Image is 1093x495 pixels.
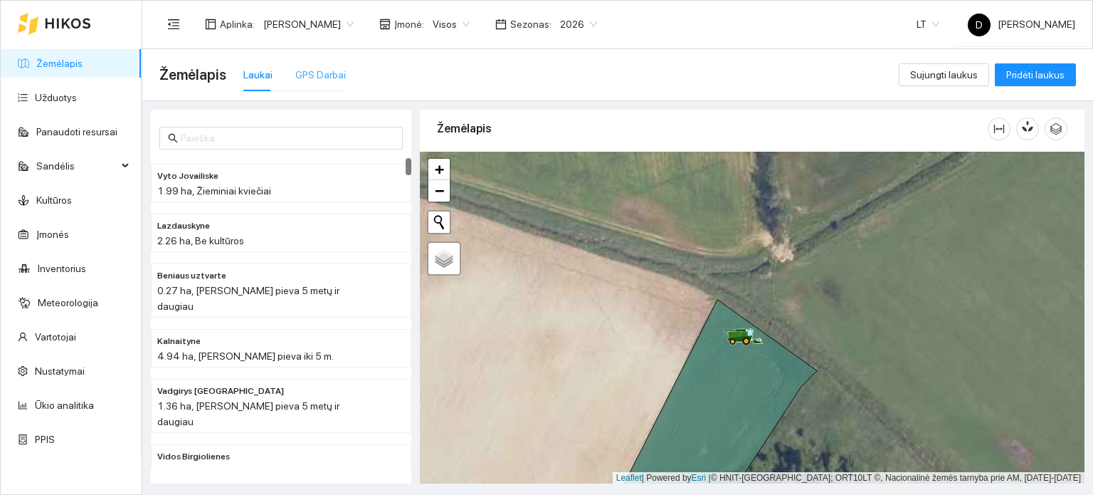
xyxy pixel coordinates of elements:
[968,19,1075,30] span: [PERSON_NAME]
[988,118,1010,140] button: column-width
[157,466,311,477] span: 1.34 ha, Kukurūzai žaliajam pašaru
[36,126,117,137] a: Panaudoti resursai
[295,67,346,83] div: GPS Darbai
[36,58,83,69] a: Žemėlapis
[157,235,244,246] span: 2.26 ha, Be kultūros
[899,69,989,80] a: Sujungti laukus
[35,400,94,411] a: Ūkio analitika
[36,194,72,206] a: Kultūros
[709,473,711,483] span: |
[495,19,507,30] span: calendar
[38,297,98,308] a: Meteorologija
[38,263,86,274] a: Inventorius
[157,335,201,348] span: Kalnaityne
[220,16,255,32] span: Aplinka :
[157,185,271,197] span: 1.99 ha, Žieminiai kviečiai
[394,16,424,32] span: Įmonė :
[205,19,216,30] span: layout
[181,130,394,146] input: Paieška
[428,212,450,233] button: Initiate a new search
[159,10,188,38] button: menu-fold
[435,160,444,178] span: +
[995,69,1076,80] a: Pridėti laukus
[616,473,642,483] a: Leaflet
[899,63,989,86] button: Sujungti laukus
[157,350,334,362] span: 4.94 ha, [PERSON_NAME] pieva iki 5 m.
[428,159,450,180] a: Zoom in
[168,133,178,143] span: search
[976,14,983,36] span: D
[917,14,939,35] span: LT
[157,385,284,398] span: Vadgirys lanka
[157,269,226,283] span: Beniaus uztvarte
[428,243,460,274] a: Layers
[157,170,218,183] span: Vyto Jovailiske
[243,67,273,83] div: Laukai
[613,472,1084,484] div: | Powered by © HNIT-[GEOGRAPHIC_DATA]; ORT10LT ©, Nacionalinė žemės tarnyba prie AM, [DATE]-[DATE]
[35,365,85,377] a: Nustatymai
[988,123,1010,135] span: column-width
[157,219,210,233] span: Lazdauskyne
[35,331,76,343] a: Vartotojai
[36,152,117,180] span: Sandėlis
[159,63,226,86] span: Žemėlapis
[379,19,391,30] span: shop
[35,92,77,103] a: Užduotys
[1006,67,1065,83] span: Pridėti laukus
[437,108,988,149] div: Žemėlapis
[263,14,354,35] span: Dovydas Baršauskas
[36,229,69,240] a: Įmonės
[433,14,470,35] span: Visos
[157,400,339,427] span: 1.36 ha, [PERSON_NAME] pieva 5 metų ir daugiau
[435,182,444,199] span: −
[157,450,230,464] span: Vidos Birgiolienes
[428,180,450,202] a: Zoom out
[560,14,597,35] span: 2026
[910,67,978,83] span: Sujungti laukus
[995,63,1076,86] button: Pridėti laukus
[692,473,707,483] a: Esri
[35,434,55,445] a: PPIS
[510,16,551,32] span: Sezonas :
[157,285,339,312] span: 0.27 ha, [PERSON_NAME] pieva 5 metų ir daugiau
[167,18,180,31] span: menu-fold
